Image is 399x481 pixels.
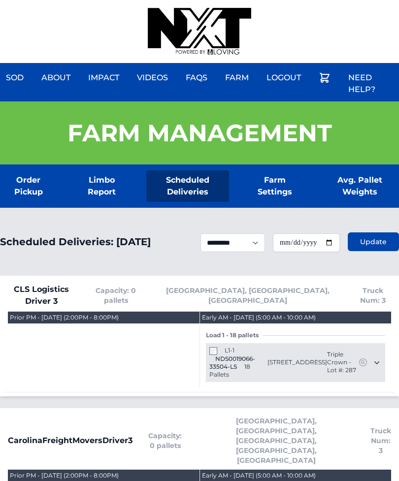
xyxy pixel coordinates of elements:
[10,472,119,480] div: Prior PM - [DATE] (2:00PM - 8:00PM)
[148,8,251,55] img: nextdaysod.com Logo
[157,286,339,305] span: [GEOGRAPHIC_DATA], [GEOGRAPHIC_DATA], [GEOGRAPHIC_DATA]
[91,286,141,305] span: Capacity: 0 pallets
[320,170,399,202] a: Avg. Pallet Weights
[342,66,399,101] a: Need Help?
[82,66,125,90] a: Impact
[148,431,182,450] span: Capacity: 0 pallets
[355,286,391,305] span: Truck Num: 3
[131,66,174,90] a: Videos
[348,232,399,251] button: Update
[245,170,304,202] a: Farm Settings
[202,314,316,321] div: Early AM - [DATE] (5:00 AM - 10:00 AM)
[206,331,263,339] span: Load 1 - 18 pallets
[35,66,76,90] a: About
[180,66,213,90] a: FAQs
[146,170,229,202] a: Scheduled Deliveries
[370,426,391,455] span: Truck Num: 3
[10,314,119,321] div: Prior PM - [DATE] (2:00PM - 8:00PM)
[219,66,255,90] a: Farm
[360,237,387,247] span: Update
[267,358,327,366] span: [STREET_ADDRESS]
[202,472,316,480] div: Early AM - [DATE] (5:00 AM - 10:00 AM)
[261,66,307,90] a: Logout
[209,363,250,378] span: 18 Pallets
[73,170,131,202] a: Limbo Report
[67,121,332,145] h1: Farm Management
[327,351,358,374] span: Triple Crown - Lot #: 287
[8,284,75,307] span: CLS Logistics Driver 3
[225,347,234,354] span: L1-1
[209,355,255,370] span: NDS0019066-33504-LS
[198,416,355,465] span: [GEOGRAPHIC_DATA], [GEOGRAPHIC_DATA], [GEOGRAPHIC_DATA], [GEOGRAPHIC_DATA], [GEOGRAPHIC_DATA]
[8,435,133,447] span: CarolinaFreightMoversDriver3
